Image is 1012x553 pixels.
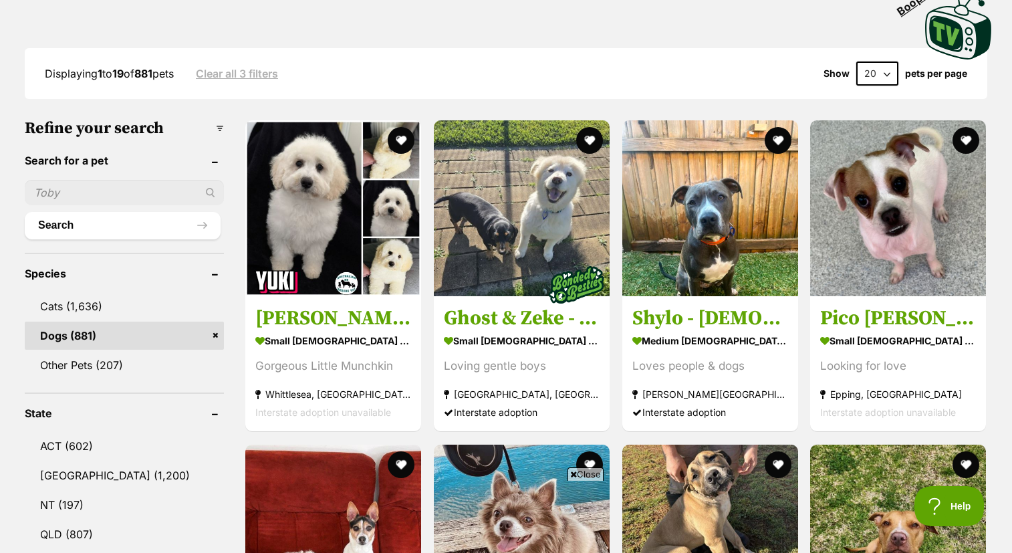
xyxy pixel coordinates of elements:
[25,267,224,280] header: Species
[622,120,798,296] img: Shylo - 1 Year Old American Staffy X - American Staffordshire Terrier Dog
[914,486,985,526] iframe: Help Scout Beacon - Open
[953,127,979,154] button: favourite
[25,520,224,548] a: QLD (807)
[45,67,174,80] span: Displaying to of pets
[25,212,221,239] button: Search
[567,467,604,481] span: Close
[810,120,986,296] img: Pico De Gallo - Chihuahua x Shih Tzu Dog
[764,127,791,154] button: favourite
[444,332,600,351] strong: small [DEMOGRAPHIC_DATA] Dog
[632,358,788,376] div: Loves people & dogs
[25,180,224,205] input: Toby
[764,451,791,478] button: favourite
[25,119,224,138] h3: Refine your search
[25,292,224,320] a: Cats (1,636)
[820,332,976,351] strong: small [DEMOGRAPHIC_DATA] Dog
[255,407,391,419] span: Interstate adoption unavailable
[255,332,411,351] strong: small [DEMOGRAPHIC_DATA] Dog
[632,386,788,404] strong: [PERSON_NAME][GEOGRAPHIC_DATA], [GEOGRAPHIC_DATA]
[622,296,798,432] a: Shylo - [DEMOGRAPHIC_DATA] American Staffy X medium [DEMOGRAPHIC_DATA] Dog Loves people & dogs [P...
[255,358,411,376] div: Gorgeous Little Munchkin
[25,407,224,419] header: State
[112,67,124,80] strong: 19
[820,306,976,332] h3: Pico [PERSON_NAME]
[263,486,749,546] iframe: Advertisement
[543,252,610,319] img: bonded besties
[25,154,224,167] header: Search for a pet
[245,296,421,432] a: [PERSON_NAME] small [DEMOGRAPHIC_DATA] Dog Gorgeous Little Munchkin Whittlesea, [GEOGRAPHIC_DATA]...
[632,306,788,332] h3: Shylo - [DEMOGRAPHIC_DATA] American Staffy X
[25,491,224,519] a: NT (197)
[820,358,976,376] div: Looking for love
[388,451,414,478] button: favourite
[824,68,850,79] span: Show
[98,67,102,80] strong: 1
[444,358,600,376] div: Loving gentle boys
[25,322,224,350] a: Dogs (881)
[953,451,979,478] button: favourite
[134,67,152,80] strong: 881
[632,332,788,351] strong: medium [DEMOGRAPHIC_DATA] Dog
[905,68,967,79] label: pets per page
[444,306,600,332] h3: Ghost & Zeke - 9&[DEMOGRAPHIC_DATA] Spitz & Dachshund
[434,296,610,432] a: Ghost & Zeke - 9&[DEMOGRAPHIC_DATA] Spitz & Dachshund small [DEMOGRAPHIC_DATA] Dog Loving gentle ...
[196,68,278,80] a: Clear all 3 filters
[820,386,976,404] strong: Epping, [GEOGRAPHIC_DATA]
[444,386,600,404] strong: [GEOGRAPHIC_DATA], [GEOGRAPHIC_DATA]
[25,461,224,489] a: [GEOGRAPHIC_DATA] (1,200)
[820,407,956,419] span: Interstate adoption unavailable
[255,306,411,332] h3: [PERSON_NAME]
[25,432,224,460] a: ACT (602)
[444,404,600,422] div: Interstate adoption
[245,120,421,296] img: Yuki - Bichon Frise Dog
[632,404,788,422] div: Interstate adoption
[255,386,411,404] strong: Whittlesea, [GEOGRAPHIC_DATA]
[576,127,603,154] button: favourite
[388,127,414,154] button: favourite
[810,296,986,432] a: Pico [PERSON_NAME] small [DEMOGRAPHIC_DATA] Dog Looking for love Epping, [GEOGRAPHIC_DATA] Inters...
[434,120,610,296] img: Ghost & Zeke - 9&7 YO Spitz & Dachshund - Japanese Spitz x Dachshund Dog
[576,451,603,478] button: favourite
[25,351,224,379] a: Other Pets (207)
